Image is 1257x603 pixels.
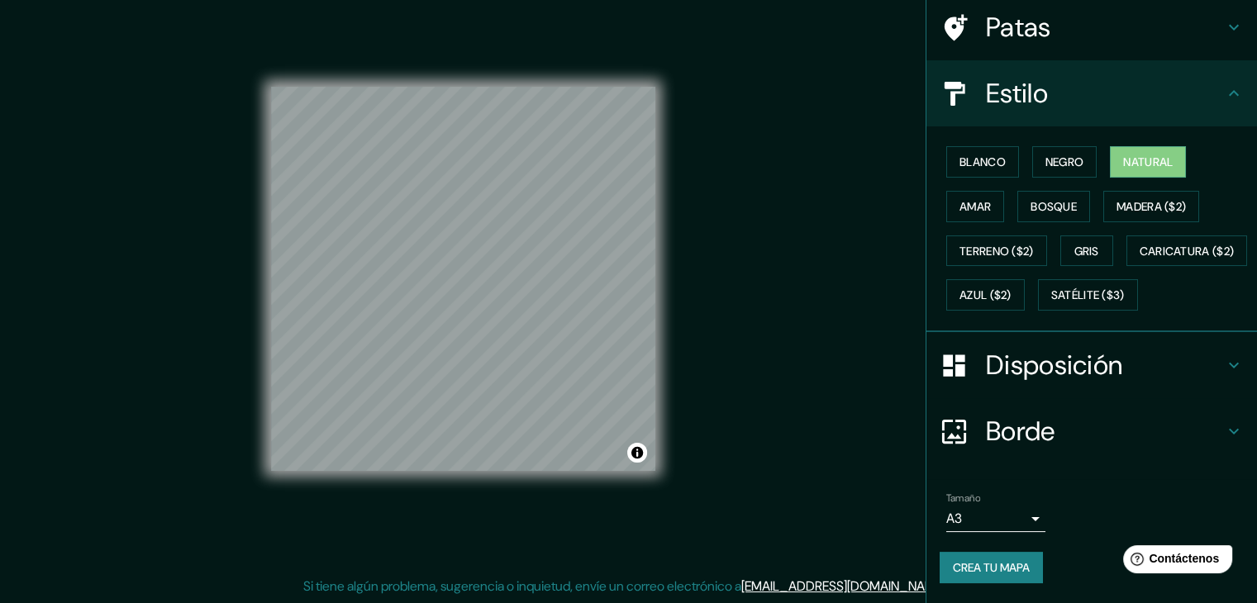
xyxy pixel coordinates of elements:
[959,288,1012,303] font: Azul ($2)
[946,191,1004,222] button: Amar
[959,199,991,214] font: Amar
[946,279,1025,311] button: Azul ($2)
[959,154,1006,169] font: Blanco
[1051,288,1125,303] font: Satélite ($3)
[1110,146,1186,178] button: Natural
[959,244,1034,259] font: Terreno ($2)
[1060,235,1113,267] button: Gris
[926,332,1257,398] div: Disposición
[946,146,1019,178] button: Blanco
[741,577,945,595] a: [EMAIL_ADDRESS][DOMAIN_NAME]
[986,348,1122,382] font: Disposición
[953,560,1030,575] font: Crea tu mapa
[1110,539,1239,585] iframe: Lanzador de widgets de ayuda
[986,76,1048,111] font: Estilo
[303,577,741,595] font: Si tiene algún problema, sugerencia o inquietud, envíe un correo electrónico a
[1038,279,1138,311] button: Satélite ($3)
[627,443,647,463] button: Activar o desactivar atribución
[1017,191,1090,222] button: Bosque
[940,552,1043,583] button: Crea tu mapa
[1126,235,1248,267] button: Caricatura ($2)
[271,87,655,471] canvas: Mapa
[986,10,1051,45] font: Patas
[1074,244,1099,259] font: Gris
[946,510,962,527] font: A3
[1032,146,1097,178] button: Negro
[1031,199,1077,214] font: Bosque
[926,60,1257,126] div: Estilo
[946,235,1047,267] button: Terreno ($2)
[1140,244,1235,259] font: Caricatura ($2)
[946,506,1045,532] div: A3
[1123,154,1173,169] font: Natural
[986,414,1055,449] font: Borde
[1103,191,1199,222] button: Madera ($2)
[1117,199,1186,214] font: Madera ($2)
[946,491,980,505] font: Tamaño
[926,398,1257,464] div: Borde
[1045,154,1084,169] font: Negro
